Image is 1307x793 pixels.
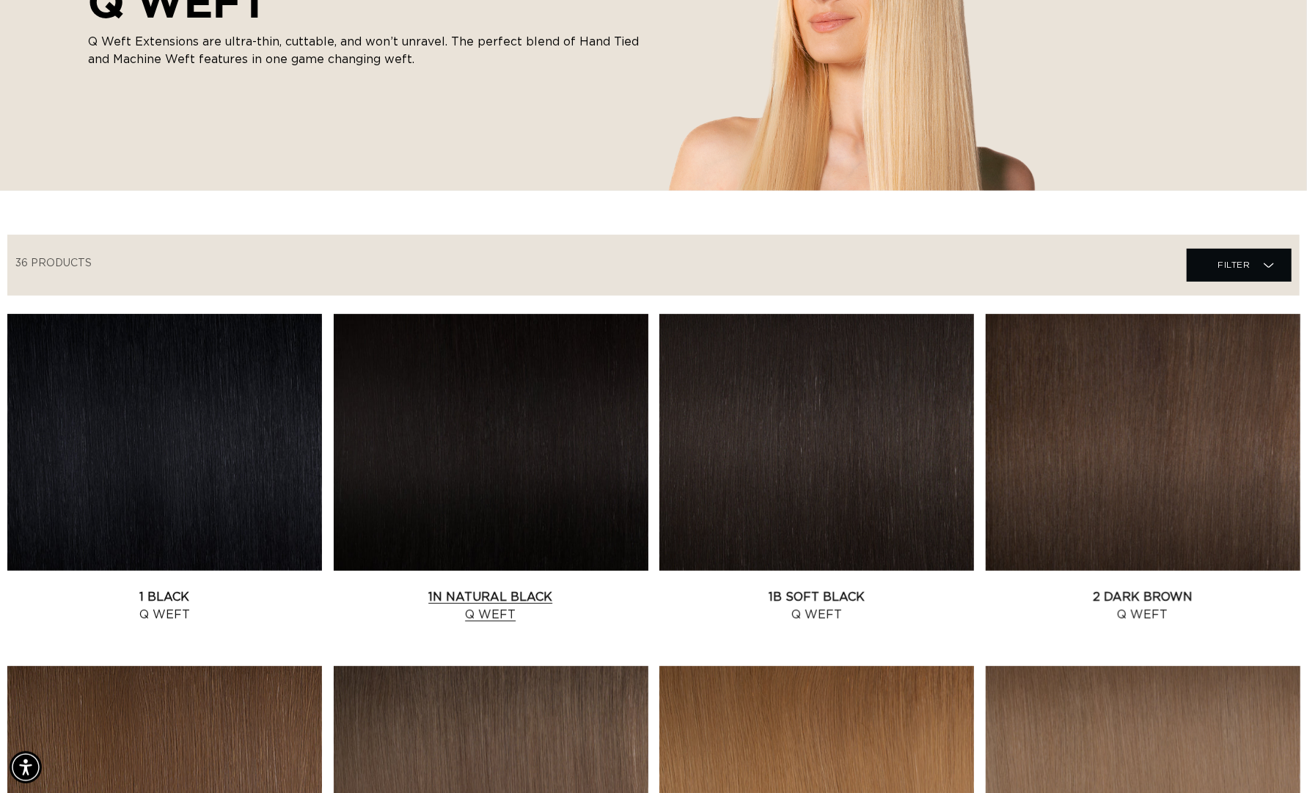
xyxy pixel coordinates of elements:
[986,588,1300,624] a: 2 Dark Brown Q Weft
[1218,251,1251,279] span: Filter
[334,588,648,624] a: 1N Natural Black Q Weft
[1187,249,1292,282] summary: Filter
[15,258,92,268] span: 36 products
[7,588,322,624] a: 1 Black Q Weft
[659,588,974,624] a: 1B Soft Black Q Weft
[88,33,645,68] p: Q Weft Extensions are ultra-thin, cuttable, and won’t unravel. The perfect blend of Hand Tied and...
[10,751,42,783] div: Accessibility Menu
